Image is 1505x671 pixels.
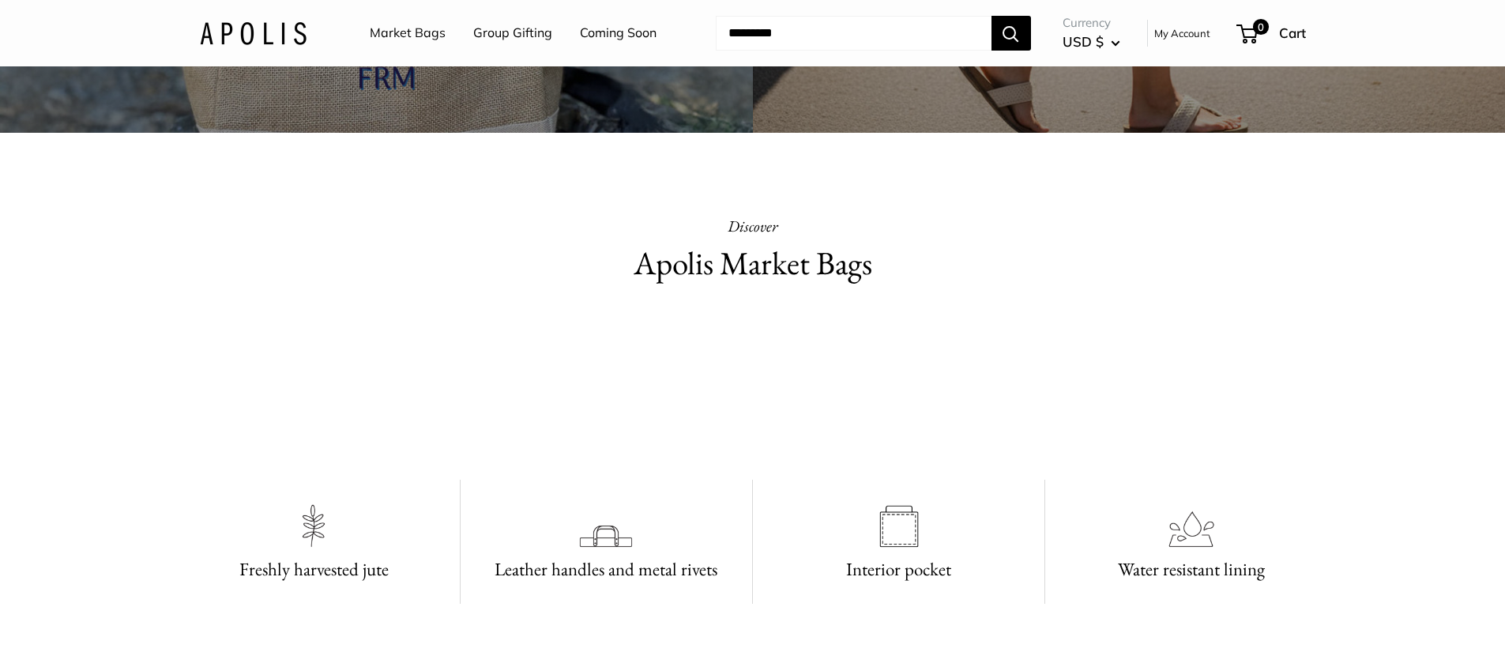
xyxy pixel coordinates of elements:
[1064,554,1318,585] h3: Water resistant lining
[1252,19,1268,35] span: 0
[580,21,657,45] a: Coming Soon
[476,240,1029,287] h2: Apolis Market Bags
[187,554,441,585] h3: Freshly harvested jute
[991,16,1031,51] button: Search
[370,21,446,45] a: Market Bags
[1238,21,1306,46] a: 0 Cart
[1063,29,1120,55] button: USD $
[476,212,1029,240] p: Discover
[473,21,552,45] a: Group Gifting
[480,554,733,585] h3: Leather handles and metal rivets
[1063,12,1120,34] span: Currency
[716,16,991,51] input: Search...
[200,21,307,44] img: Apolis
[1063,33,1104,50] span: USD $
[1154,24,1210,43] a: My Account
[1279,25,1306,41] span: Cart
[772,554,1025,585] h3: Interior pocket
